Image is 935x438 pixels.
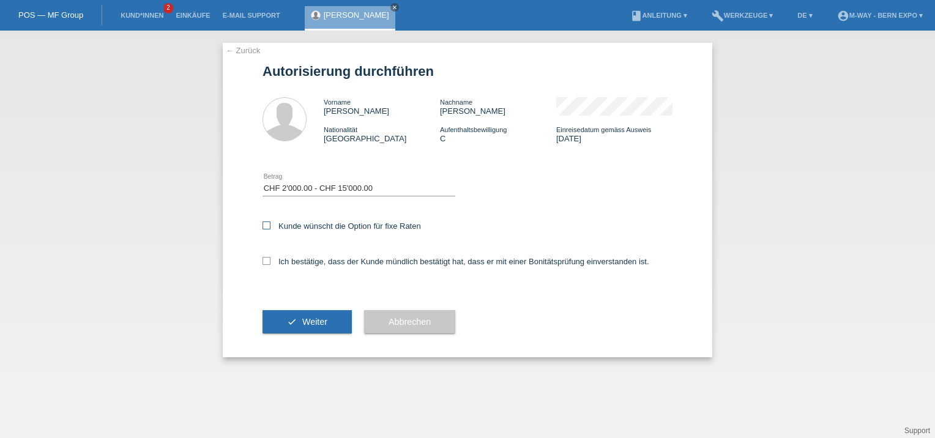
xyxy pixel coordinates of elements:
[324,125,440,143] div: [GEOGRAPHIC_DATA]
[324,97,440,116] div: [PERSON_NAME]
[263,221,421,231] label: Kunde wünscht die Option für fixe Raten
[630,10,643,22] i: book
[364,310,455,333] button: Abbrechen
[18,10,83,20] a: POS — MF Group
[390,3,399,12] a: close
[324,126,357,133] span: Nationalität
[904,426,930,435] a: Support
[263,310,352,333] button: check Weiter
[706,12,780,19] a: buildWerkzeuge ▾
[324,98,351,106] span: Vorname
[263,64,672,79] h1: Autorisierung durchführen
[791,12,818,19] a: DE ▾
[556,125,672,143] div: [DATE]
[624,12,693,19] a: bookAnleitung ▾
[831,12,929,19] a: account_circlem-way - Bern Expo ▾
[114,12,169,19] a: Kund*innen
[440,126,507,133] span: Aufenthaltsbewilligung
[217,12,286,19] a: E-Mail Support
[440,125,556,143] div: C
[287,317,297,327] i: check
[440,97,556,116] div: [PERSON_NAME]
[556,126,651,133] span: Einreisedatum gemäss Ausweis
[440,98,472,106] span: Nachname
[392,4,398,10] i: close
[324,10,389,20] a: [PERSON_NAME]
[226,46,260,55] a: ← Zurück
[163,3,173,13] span: 2
[389,317,431,327] span: Abbrechen
[169,12,216,19] a: Einkäufe
[712,10,724,22] i: build
[302,317,327,327] span: Weiter
[837,10,849,22] i: account_circle
[263,257,649,266] label: Ich bestätige, dass der Kunde mündlich bestätigt hat, dass er mit einer Bonitätsprüfung einversta...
